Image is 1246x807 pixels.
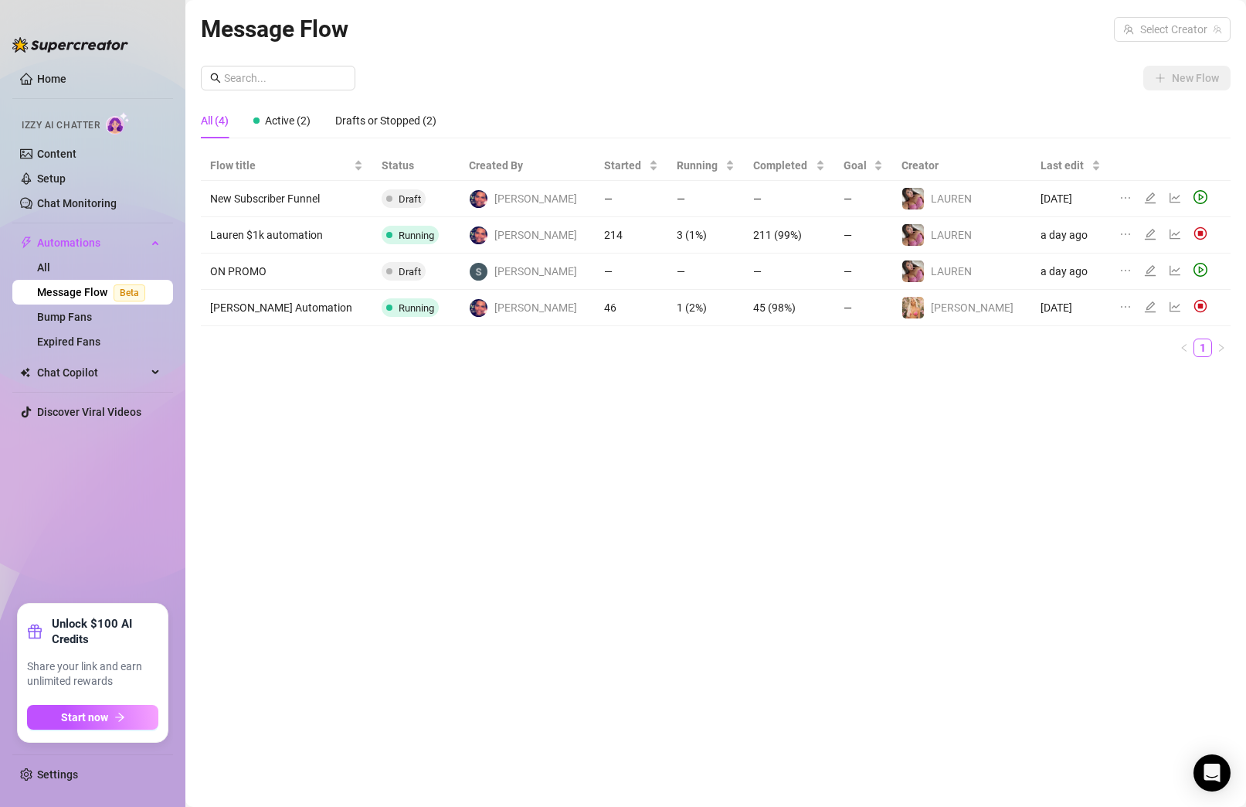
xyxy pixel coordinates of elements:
[27,659,158,690] span: Share your link and earn unlimited rewards
[1144,301,1156,313] span: edit
[931,265,972,278] span: ️‍LAUREN
[834,151,892,181] th: Goal
[667,217,744,254] td: 3 (1%)
[61,711,108,724] span: Start now
[470,263,487,281] img: Stacey Manoharan
[595,290,667,326] td: 46
[22,118,100,133] span: Izzy AI Chatter
[201,181,372,217] td: New Subscriber Funnel
[1193,263,1207,277] span: play-circle
[1212,339,1231,357] li: Next Page
[399,193,421,205] span: Draft
[224,70,346,87] input: Search...
[902,297,924,318] img: Anthia
[201,112,229,129] div: All (4)
[399,230,434,241] span: Running
[595,151,667,181] th: Started
[1119,228,1132,240] span: ellipsis
[744,151,834,181] th: Completed
[37,172,66,185] a: Setup
[892,151,1031,181] th: Creator
[744,254,834,290] td: —
[1213,25,1222,34] span: team
[1031,151,1110,181] th: Last edit
[27,705,158,730] button: Start nowarrow-right
[1041,157,1088,174] span: Last edit
[460,151,595,181] th: Created By
[37,406,141,418] a: Discover Viral Videos
[1169,228,1181,240] span: line-chart
[1180,343,1189,352] span: left
[210,157,351,174] span: Flow title
[1193,754,1231,792] div: Open Intercom Messenger
[834,290,892,326] td: —
[1193,339,1212,357] li: 1
[667,181,744,217] td: —
[902,224,924,246] img: ️‍LAUREN
[1193,226,1207,240] img: svg%3e
[1144,228,1156,240] span: edit
[1217,343,1226,352] span: right
[494,226,577,243] span: [PERSON_NAME]
[201,254,372,290] td: ON PROMO
[1212,339,1231,357] button: right
[201,11,348,47] article: Message Flow
[20,367,30,378] img: Chat Copilot
[931,229,972,241] span: ️‍LAUREN
[494,263,577,280] span: [PERSON_NAME]
[902,260,924,282] img: ️‍LAUREN
[834,217,892,254] td: —
[1193,299,1207,313] img: svg%3e
[1031,181,1110,217] td: [DATE]
[37,768,78,781] a: Settings
[37,148,76,160] a: Content
[494,190,577,207] span: [PERSON_NAME]
[37,360,147,385] span: Chat Copilot
[1144,192,1156,204] span: edit
[12,37,128,53] img: logo-BBDzfeDw.svg
[1175,339,1193,357] button: left
[931,192,972,205] span: ️‍LAUREN
[335,112,436,129] div: Drafts or Stopped (2)
[595,181,667,217] td: —
[1119,301,1132,313] span: ellipsis
[667,254,744,290] td: —
[399,302,434,314] span: Running
[744,181,834,217] td: —
[595,254,667,290] td: —
[902,188,924,209] img: ️‍LAUREN
[494,299,577,316] span: [PERSON_NAME]
[470,226,487,244] img: Jay Richardson
[20,237,32,249] span: thunderbolt
[1169,192,1181,204] span: line-chart
[834,181,892,217] td: —
[1143,66,1231,90] button: New Flow
[37,197,117,209] a: Chat Monitoring
[667,290,744,326] td: 1 (2%)
[37,286,151,298] a: Message FlowBeta
[753,157,813,174] span: Completed
[1193,190,1207,204] span: play-circle
[1194,339,1211,356] a: 1
[744,217,834,254] td: 211 (99%)
[744,290,834,326] td: 45 (98%)
[1119,192,1132,204] span: ellipsis
[844,157,871,174] span: Goal
[1169,301,1181,313] span: line-chart
[372,151,460,181] th: Status
[1169,264,1181,277] span: line-chart
[114,284,145,301] span: Beta
[210,73,221,83] span: search
[595,217,667,254] td: 214
[1031,290,1110,326] td: [DATE]
[114,712,125,723] span: arrow-right
[37,230,147,255] span: Automations
[201,290,372,326] td: [PERSON_NAME] Automation
[1175,339,1193,357] li: Previous Page
[201,217,372,254] td: Lauren $1k automation
[1144,264,1156,277] span: edit
[52,616,158,647] strong: Unlock $100 AI Credits
[37,73,66,85] a: Home
[37,311,92,323] a: Bump Fans
[470,299,487,317] img: Jay Richardson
